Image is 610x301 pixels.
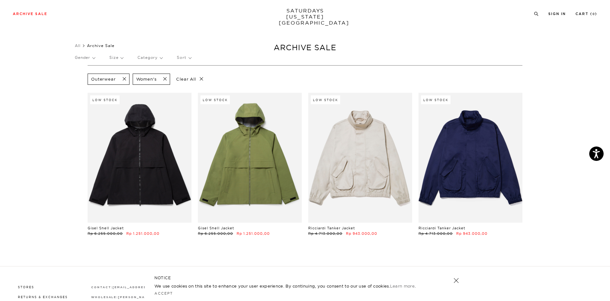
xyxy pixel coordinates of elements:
[75,50,95,65] p: Gender
[154,275,456,281] h5: NOTICE
[592,13,595,16] small: 0
[88,231,123,236] span: Rp 6.255.000,00
[418,231,453,236] span: Rp 4.713.000,00
[308,231,342,236] span: Rp 4.713.000,00
[118,295,224,299] a: [PERSON_NAME][EMAIL_ADDRESS][DOMAIN_NAME]
[137,50,162,65] p: Category
[13,12,47,16] a: Archive Sale
[418,226,465,230] a: Ricciardi Tanker Jacket
[118,296,224,299] strong: [PERSON_NAME][EMAIL_ADDRESS][DOMAIN_NAME]
[279,8,332,26] a: SATURDAYS[US_STATE][GEOGRAPHIC_DATA]
[109,50,123,65] p: Size
[311,95,340,104] div: Low Stock
[177,50,191,65] p: Sort
[90,95,120,104] div: Low Stock
[198,231,233,236] span: Rp 6.255.000,00
[75,43,81,48] a: All
[87,43,114,48] span: Archive Sale
[136,76,157,82] p: Women's
[154,291,173,296] a: Accept
[346,231,377,236] span: Rp 943.000,00
[91,286,113,289] strong: contact:
[421,95,450,104] div: Low Stock
[154,283,433,289] p: We use cookies on this site to enhance your user experience. By continuing, you consent to our us...
[456,231,488,236] span: Rp 943.000,00
[18,295,68,299] a: Returns & Exchanges
[126,231,160,236] span: Rp 1.251.000,00
[308,226,355,230] a: Ricciardi Tanker Jacket
[91,296,118,299] strong: wholesale:
[88,226,124,230] a: Gisel Shell Jacket
[18,285,34,289] a: Stores
[113,285,184,289] a: [EMAIL_ADDRESS][DOMAIN_NAME]
[200,95,230,104] div: Low Stock
[237,231,270,236] span: Rp 1.251.000,00
[390,283,415,289] a: Learn more
[173,74,206,85] p: Clear All
[113,286,184,289] strong: [EMAIL_ADDRESS][DOMAIN_NAME]
[91,76,116,82] p: Outerwear
[575,12,597,16] a: Cart (0)
[198,226,234,230] a: Gisel Shell Jacket
[548,12,566,16] a: Sign In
